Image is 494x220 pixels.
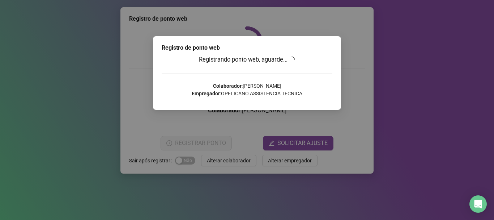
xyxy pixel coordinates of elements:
div: Registro de ponto web [162,43,332,52]
span: loading [288,55,296,63]
div: Open Intercom Messenger [469,195,487,213]
p: : [PERSON_NAME] : OPELICANO ASSISTENCIA TECNICA [162,82,332,97]
strong: Empregador [192,91,220,96]
h3: Registrando ponto web, aguarde... [162,55,332,65]
strong: Colaborador [213,83,242,89]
